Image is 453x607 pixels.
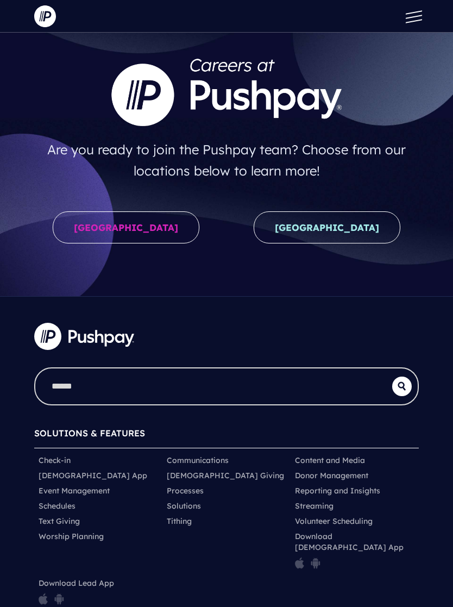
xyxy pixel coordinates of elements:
a: Streaming [295,500,334,511]
a: Schedules [39,500,75,511]
a: Reporting and Insights [295,485,380,496]
img: pp_icon_gplay.png [311,557,320,569]
a: Event Management [39,485,110,496]
a: Donor Management [295,470,368,481]
a: Volunteer Scheduling [295,516,373,527]
h6: SOLUTIONS & FEATURES [34,423,419,448]
li: Download [DEMOGRAPHIC_DATA] App [291,529,419,575]
a: Text Giving [39,516,80,527]
a: Check-in [39,455,71,466]
h4: Are you ready to join the Pushpay team? Choose from our locations below to learn more! [34,135,419,185]
a: Communications [167,455,229,466]
a: [GEOGRAPHIC_DATA] [254,211,400,243]
a: Content and Media [295,455,365,466]
a: [DEMOGRAPHIC_DATA] Giving [167,470,284,481]
a: Tithing [167,516,192,527]
a: Processes [167,485,204,496]
a: Worship Planning [39,531,104,542]
img: pp_icon_gplay.png [54,593,64,605]
a: [DEMOGRAPHIC_DATA] App [39,470,147,481]
img: pp_icon_appstore.png [39,593,48,605]
img: pp_icon_appstore.png [295,557,304,569]
a: Solutions [167,500,201,511]
a: [GEOGRAPHIC_DATA] [53,211,199,243]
